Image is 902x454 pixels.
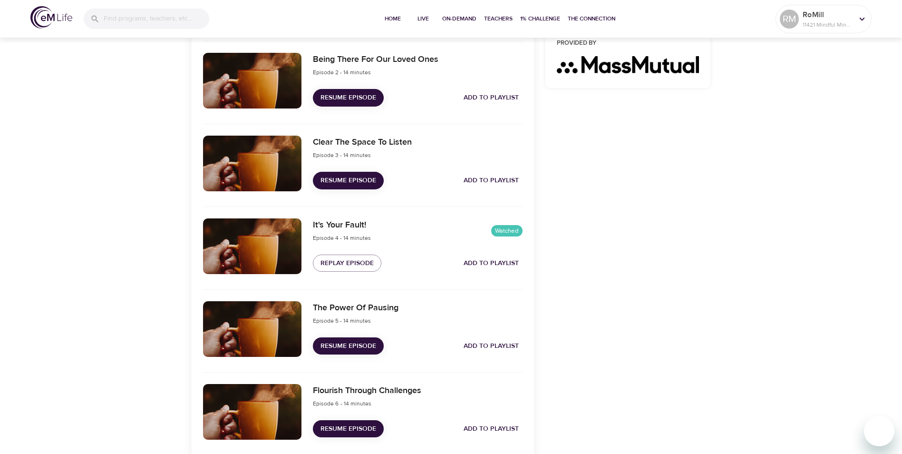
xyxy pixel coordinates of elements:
[464,175,519,187] span: Add to Playlist
[803,9,853,20] p: RoMill
[780,10,799,29] div: RM
[491,227,523,236] span: Watched
[864,416,894,446] iframe: Button to launch messaging window
[520,14,560,24] span: 1% Challenge
[460,172,523,189] button: Add to Playlist
[313,301,398,315] h6: The Power Of Pausing
[30,6,72,29] img: logo
[313,136,412,149] h6: Clear The Space To Listen
[803,20,853,29] p: 11421 Mindful Minutes
[313,384,421,398] h6: Flourish Through Challenges
[313,53,438,67] h6: Being There For Our Loved Ones
[320,92,376,104] span: Resume Episode
[484,14,513,24] span: Teachers
[313,337,384,355] button: Resume Episode
[464,340,519,352] span: Add to Playlist
[313,151,371,159] span: Episode 3 - 14 minutes
[460,255,523,272] button: Add to Playlist
[460,337,523,355] button: Add to Playlist
[313,317,371,325] span: Episode 5 - 14 minutes
[313,400,371,407] span: Episode 6 - 14 minutes
[313,69,371,76] span: Episode 2 - 14 minutes
[313,234,371,242] span: Episode 4 - 14 minutes
[464,92,519,104] span: Add to Playlist
[313,218,371,232] h6: It's Your Fault!
[460,89,523,107] button: Add to Playlist
[313,255,381,272] button: Replay Episode
[313,89,384,107] button: Resume Episode
[568,14,615,24] span: The Connection
[557,39,699,49] h6: Provided by
[313,172,384,189] button: Resume Episode
[320,423,376,435] span: Resume Episode
[104,9,209,29] input: Find programs, teachers, etc...
[464,257,519,269] span: Add to Playlist
[320,340,376,352] span: Resume Episode
[320,257,374,269] span: Replay Episode
[320,175,376,187] span: Resume Episode
[557,56,699,73] img: org_logo_175.jpg
[381,14,404,24] span: Home
[464,423,519,435] span: Add to Playlist
[313,420,384,438] button: Resume Episode
[442,14,476,24] span: On-Demand
[460,420,523,438] button: Add to Playlist
[412,14,435,24] span: Live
